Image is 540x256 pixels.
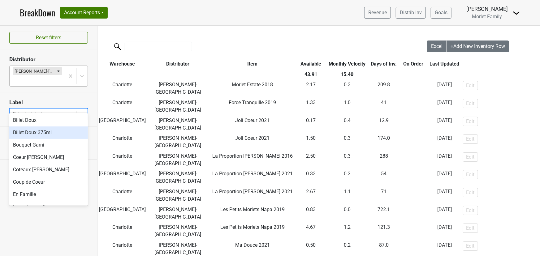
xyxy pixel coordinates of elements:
span: Joli Coeur 2021 [235,117,270,123]
span: Morlet Estate 2018 [232,82,273,87]
td: 1.2 [326,222,369,240]
td: Charlotte [97,151,147,169]
th: 15.40 [326,69,369,80]
span: La Proportion [PERSON_NAME] 2016 [212,153,293,159]
td: - [399,204,428,222]
td: [PERSON_NAME]-[GEOGRAPHIC_DATA] [147,80,209,98]
th: Distributor: activate to sort column ascending [147,59,209,69]
td: - [399,97,428,115]
td: Charlotte [97,80,147,98]
button: +Add New Inventory Row [447,41,509,52]
th: On Order: activate to sort column ascending [399,59,428,69]
td: 174.0 [369,133,399,151]
td: - [399,169,428,187]
span: La Proportion [PERSON_NAME] 2021 [212,171,293,177]
a: Distrib Inv [396,7,426,19]
th: Monthly Velocity: activate to sort column ascending [326,59,369,69]
td: 288 [369,151,399,169]
td: [DATE] [428,133,461,151]
td: 2.17 [296,80,326,98]
td: [DATE] [428,151,461,169]
td: [DATE] [428,97,461,115]
td: [PERSON_NAME]-[GEOGRAPHIC_DATA] [147,222,209,240]
td: [DATE] [428,115,461,133]
td: 4.67 [296,222,326,240]
button: Edit [463,188,478,197]
button: Edit [463,134,478,144]
a: Revenue [364,7,391,19]
div: [PERSON_NAME]-[GEOGRAPHIC_DATA] [13,67,55,75]
td: 1.33 [296,97,326,115]
td: - [399,222,428,240]
td: - [399,186,428,204]
div: Billet Doux [9,114,88,126]
td: [DATE] [428,169,461,187]
div: Coeur [PERSON_NAME] [9,151,88,164]
td: [PERSON_NAME]-[GEOGRAPHIC_DATA] [147,204,209,222]
th: Item: activate to sort column ascending [209,59,296,69]
button: Edit [463,99,478,108]
td: [PERSON_NAME]-[GEOGRAPHIC_DATA] [147,133,209,151]
td: 54 [369,169,399,187]
th: &nbsp;: activate to sort column ascending [461,59,536,69]
td: 1.0 [326,97,369,115]
td: 722.1 [369,204,399,222]
td: [DATE] [428,222,461,240]
td: 0.17 [296,115,326,133]
td: 2.67 [296,186,326,204]
button: Account Reports [60,7,108,19]
button: Edit [463,170,478,179]
td: [PERSON_NAME]-[GEOGRAPHIC_DATA] [147,186,209,204]
button: Edit [463,241,478,251]
td: [GEOGRAPHIC_DATA] [97,169,147,187]
button: Edit [463,81,478,90]
td: [PERSON_NAME]-[GEOGRAPHIC_DATA] [147,97,209,115]
span: +Add New Inventory Row [451,43,505,49]
td: 0.4 [326,115,369,133]
div: [PERSON_NAME] [466,5,508,13]
button: Reset filters [9,32,88,44]
div: Bouquet Garni [9,139,88,151]
h3: Label [9,99,88,106]
a: Goals [431,7,451,19]
span: Force Tranquille 2019 [229,100,276,105]
button: Edit [463,117,478,126]
td: [DATE] [428,186,461,204]
td: 0.83 [296,204,326,222]
td: [DATE] [428,204,461,222]
th: Last Updated: activate to sort column ascending [428,59,461,69]
div: Billet Doux 375ml [9,126,88,139]
span: La Proportion [PERSON_NAME] 2021 [212,189,293,194]
th: Available: activate to sort column ascending [296,59,326,69]
td: 209.8 [369,80,399,98]
img: Dropdown Menu [513,9,520,17]
div: Remove Tryon-NC [55,67,62,75]
div: Coup de Coeur [9,176,88,188]
div: Coteaux [PERSON_NAME] [9,164,88,176]
td: [DATE] [428,80,461,98]
span: Excel [431,43,443,49]
a: BreakDown [20,6,55,19]
td: 71 [369,186,399,204]
span: Les Petits Morlets Napa 2019 [220,224,285,230]
button: Edit [463,224,478,233]
td: 0.3 [326,133,369,151]
button: Edit [463,206,478,215]
td: 0.3 [326,151,369,169]
td: 0.3 [326,80,369,98]
span: Morlet Family [472,14,502,19]
td: Charlotte [97,222,147,240]
td: [PERSON_NAME]-[GEOGRAPHIC_DATA] [147,151,209,169]
span: Ma Douce 2021 [235,242,270,248]
td: Charlotte [97,97,147,115]
th: Warehouse: activate to sort column ascending [97,59,147,69]
td: 41 [369,97,399,115]
td: - [399,115,428,133]
button: Edit [463,152,478,162]
td: - [399,80,428,98]
div: Force Tranquille [9,201,88,213]
td: Charlotte [97,133,147,151]
div: En Famille [9,188,88,201]
td: 121.3 [369,222,399,240]
td: [GEOGRAPHIC_DATA] [97,204,147,222]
